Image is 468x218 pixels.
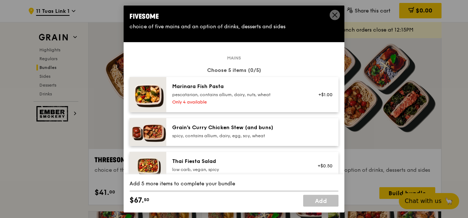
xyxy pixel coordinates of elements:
[172,167,304,172] div: low carb, vegan, spicy
[130,23,338,30] div: choice of five mains and an option of drinks, desserts and sides
[130,77,166,112] img: daily_normal_Marinara_Fish_Pasta__Horizontal_.jpg
[172,83,304,90] div: Marinara Fish Pasta
[303,195,338,207] a: Add
[130,67,338,74] div: Choose 5 items (0/5)
[172,99,304,105] div: Only 4 available
[144,197,149,203] span: 50
[172,124,304,131] div: Grain's Curry Chicken Stew (and buns)
[130,195,144,206] span: $67.
[172,158,304,165] div: Thai Fiesta Salad
[172,133,304,139] div: spicy, contains allium, dairy, egg, soy, wheat
[224,55,244,61] span: Mains
[313,92,333,98] div: +$1.00
[130,11,338,22] div: Fivesome
[313,163,333,169] div: +$0.50
[130,118,166,146] img: daily_normal_Grains-Curry-Chicken-Stew-HORZ.jpg
[130,180,338,188] div: Add 5 more items to complete your bundle
[130,152,166,180] img: daily_normal_Thai_Fiesta_Salad__Horizontal_.jpg
[172,92,304,98] div: pescatarian, contains allium, dairy, nuts, wheat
